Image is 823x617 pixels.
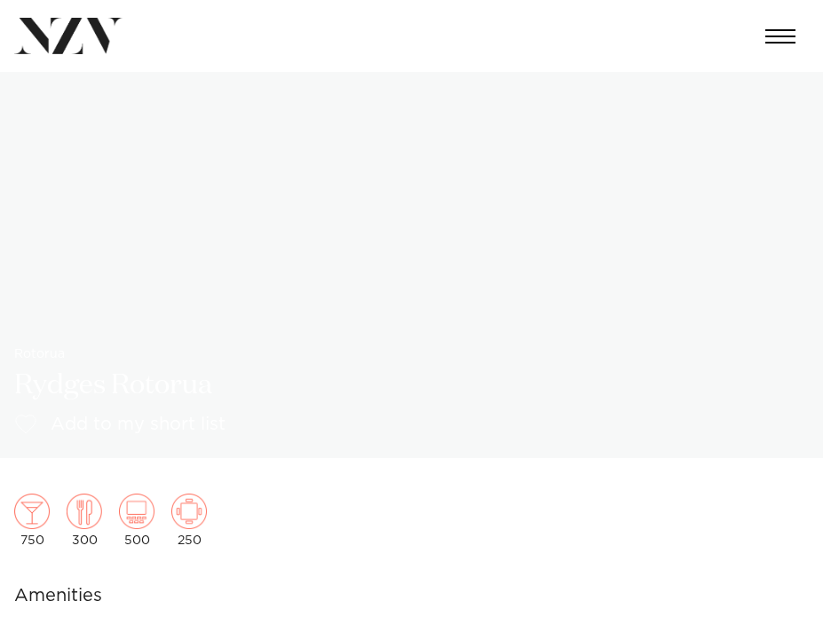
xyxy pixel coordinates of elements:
[171,494,207,529] img: meeting.png
[14,18,123,54] img: nzv-logo.png
[14,494,50,547] div: 750
[67,494,102,547] div: 300
[14,582,304,609] h6: Amenities
[14,494,50,529] img: cocktail.png
[171,494,207,547] div: 250
[119,494,154,529] img: theatre.png
[67,494,102,529] img: dining.png
[119,494,154,547] div: 500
